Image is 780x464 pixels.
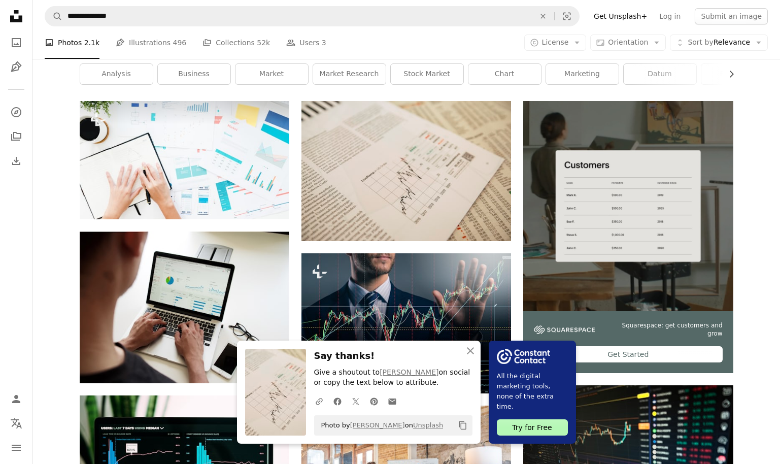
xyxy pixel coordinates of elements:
a: Share over email [383,391,401,411]
button: License [524,35,587,51]
a: Log in [653,8,687,24]
a: Explore [6,102,26,122]
button: Clear [532,7,554,26]
a: analysis [80,64,153,84]
button: Language [6,413,26,434]
p: Give a shoutout to on social or copy the text below to attribute. [314,368,472,388]
button: Copy to clipboard [454,417,471,434]
img: file-1747939142011-51e5cc87e3c9 [534,325,595,335]
a: Share on Pinterest [365,391,383,411]
div: Get Started [534,346,722,362]
a: Download History [6,151,26,171]
a: [PERSON_NAME] [380,368,438,376]
span: All the digital marketing tools, none of the extra time. [497,371,568,412]
a: Share on Facebook [328,391,347,411]
a: electronic [701,64,774,84]
a: business [158,64,230,84]
span: Sort by [688,38,713,46]
button: Submit an image [695,8,768,24]
span: Orientation [608,38,648,46]
a: Log in / Sign up [6,389,26,409]
img: person using MacBook Pro [80,231,289,383]
span: 52k [257,37,270,48]
img: text [301,101,511,241]
a: stock market [391,64,463,84]
span: License [542,38,569,46]
a: Photos [6,32,26,53]
img: Top view of freelance Asia lady casual wear hand writing on blank notebook with financial reports... [80,101,289,219]
a: text [301,166,511,175]
span: 496 [173,37,187,48]
a: market [235,64,308,84]
a: Collections [6,126,26,147]
a: [PERSON_NAME] [350,421,405,429]
button: Orientation [590,35,666,51]
span: Squarespace: get customers and grow [607,321,722,339]
a: marketing [546,64,619,84]
span: 3 [322,37,326,48]
a: Home — Unsplash [6,6,26,28]
a: Share on Twitter [347,391,365,411]
h3: Say thanks! [314,349,472,363]
a: person using MacBook Pro [80,303,289,312]
a: All the digital marketing tools, none of the extra time.Try for Free [489,341,576,444]
div: Try for Free [497,419,568,436]
button: Visual search [555,7,579,26]
a: Illustrations 496 [116,26,186,59]
a: Unsplash [413,421,443,429]
button: Menu [6,438,26,458]
a: chart [468,64,541,84]
img: file-1747939376688-baf9a4a454ffimage [523,101,733,311]
a: smart caucasian businessman hand touch invisible stock chart market screen dark background busine... [301,318,511,327]
a: Top view of freelance Asia lady casual wear hand writing on blank notebook with financial reports... [80,155,289,164]
a: Illustrations [6,57,26,77]
button: scroll list to the right [722,64,733,84]
a: Collections 52k [202,26,270,59]
form: Find visuals sitewide [45,6,580,26]
span: Photo by on [316,417,444,434]
a: market research [313,64,386,84]
img: smart caucasian businessman hand touch invisible stock chart market screen dark background busine... [301,253,511,393]
button: Search Unsplash [45,7,62,26]
a: Get Unsplash+ [588,8,653,24]
a: datum [624,64,696,84]
a: Squarespace: get customers and growGet Started [523,101,733,373]
button: Sort byRelevance [670,35,768,51]
img: file-1754318165549-24bf788d5b37 [497,349,550,364]
span: Relevance [688,38,750,48]
a: Users 3 [286,26,326,59]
